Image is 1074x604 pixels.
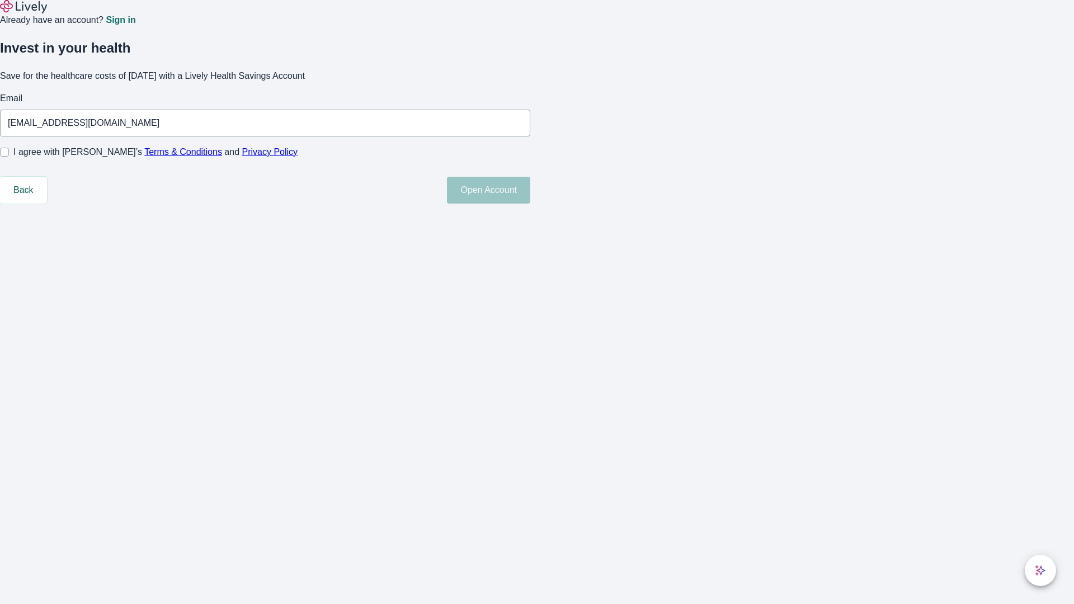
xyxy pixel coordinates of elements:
svg: Lively AI Assistant [1035,565,1046,576]
button: chat [1025,555,1056,586]
a: Terms & Conditions [144,147,222,157]
a: Sign in [106,16,135,25]
span: I agree with [PERSON_NAME]’s and [13,145,298,159]
a: Privacy Policy [242,147,298,157]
